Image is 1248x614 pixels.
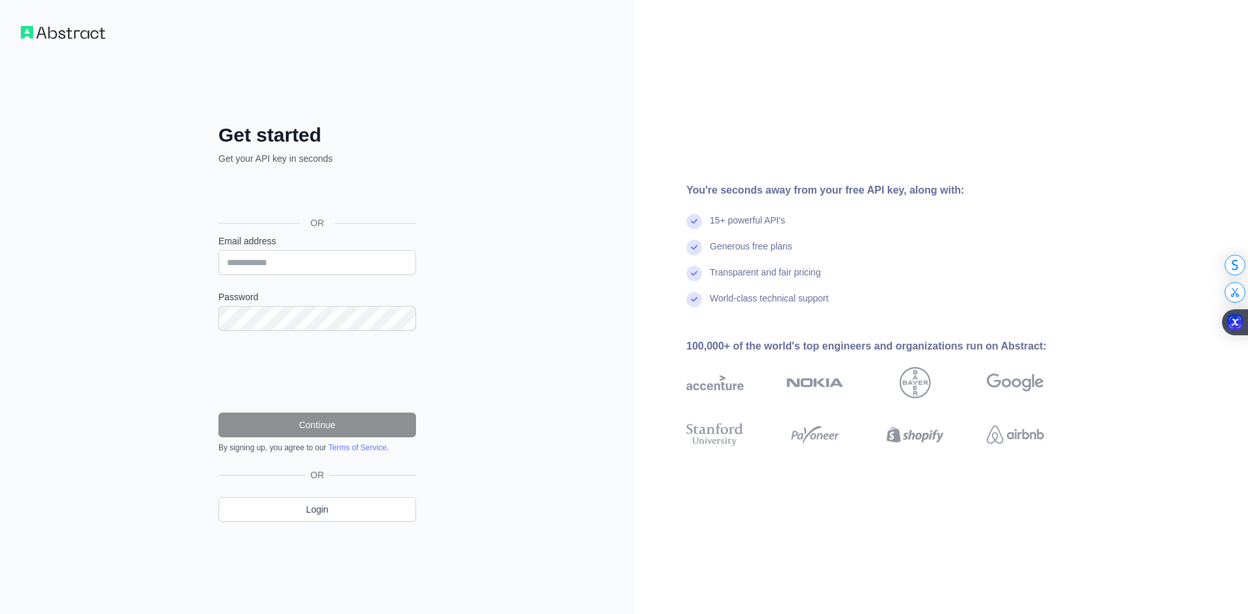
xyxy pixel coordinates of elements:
label: Password [218,290,416,303]
div: By signing up, you agree to our . [218,442,416,453]
img: check mark [686,240,702,255]
div: You're seconds away from your free API key, along with: [686,183,1085,198]
span: OR [300,216,335,229]
label: Email address [218,235,416,248]
img: check mark [686,214,702,229]
img: check mark [686,266,702,281]
div: World-class technical support [710,292,829,318]
img: stanford university [686,420,744,449]
div: Transparent and fair pricing [710,266,821,292]
a: Terms of Service [328,443,386,452]
img: payoneer [786,420,844,449]
img: google [987,367,1044,398]
img: check mark [686,292,702,307]
button: Continue [218,413,416,437]
div: 15+ powerful API's [710,214,785,240]
h2: Get started [218,123,416,147]
img: bayer [900,367,931,398]
img: nokia [786,367,844,398]
img: shopify [887,420,944,449]
img: accenture [686,367,744,398]
iframe: Sign in with Google Button [212,179,420,208]
span: OR [305,468,330,481]
p: Get your API key in seconds [218,152,416,165]
iframe: reCAPTCHA [218,346,416,397]
div: Generous free plans [710,240,792,266]
div: 100,000+ of the world's top engineers and organizations run on Abstract: [686,339,1085,354]
img: Workflow [21,26,105,39]
a: Login [218,497,416,522]
img: airbnb [987,420,1044,449]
